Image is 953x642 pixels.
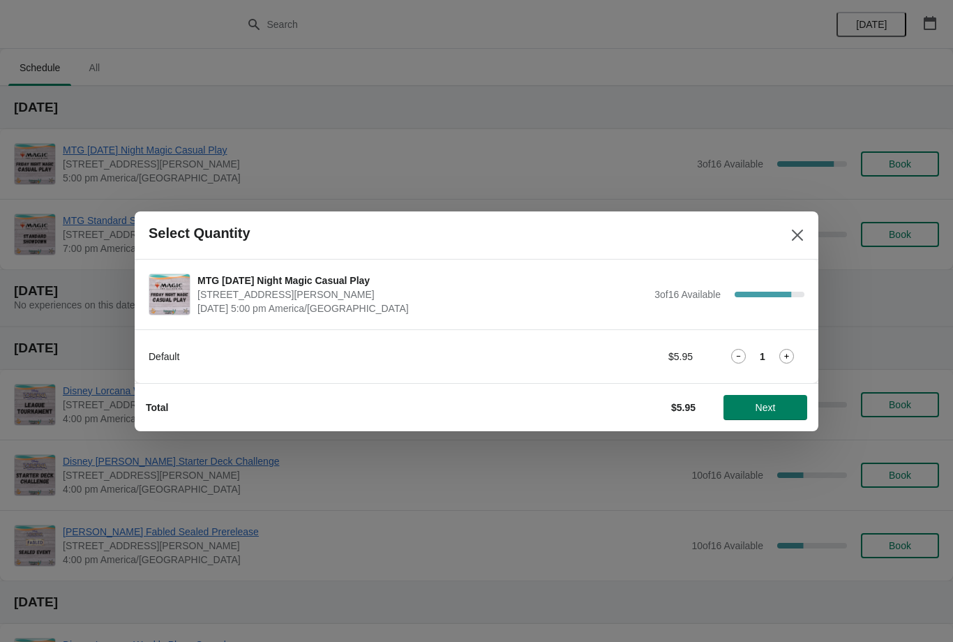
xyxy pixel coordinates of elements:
[756,402,776,413] span: Next
[723,395,807,420] button: Next
[564,350,693,364] div: $5.95
[197,288,647,301] span: [STREET_ADDRESS][PERSON_NAME]
[149,350,536,364] div: Default
[671,402,696,413] strong: $5.95
[149,225,250,241] h2: Select Quantity
[197,274,647,288] span: MTG [DATE] Night Magic Casual Play
[760,350,765,364] strong: 1
[197,301,647,315] span: [DATE] 5:00 pm America/[GEOGRAPHIC_DATA]
[785,223,810,248] button: Close
[146,402,168,413] strong: Total
[654,289,721,300] span: 3 of 16 Available
[149,274,190,315] img: MTG Friday Night Magic Casual Play | 2040 Louetta Rd Ste I Spring, TX 77388 | August 29 | 5:00 pm...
